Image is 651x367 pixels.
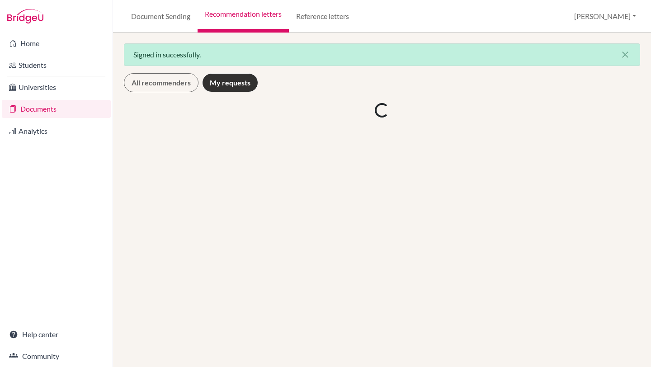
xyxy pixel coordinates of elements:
a: My requests [202,73,258,92]
a: Analytics [2,122,111,140]
a: All recommenders [124,73,198,92]
a: Help center [2,325,111,343]
a: Universities [2,78,111,96]
img: Bridge-U [7,9,43,24]
div: Signed in successfully. [124,43,640,66]
button: Close [611,44,640,66]
a: Home [2,34,111,52]
a: Documents [2,100,111,118]
i: close [620,49,631,60]
a: Community [2,347,111,365]
a: Students [2,56,111,74]
button: [PERSON_NAME] [570,8,640,25]
div: Loading... [373,101,391,119]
